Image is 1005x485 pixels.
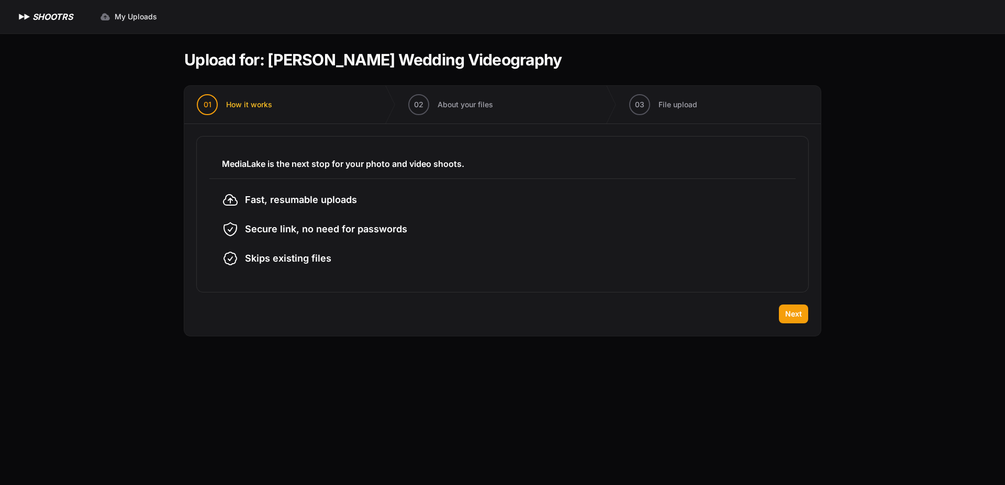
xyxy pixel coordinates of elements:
a: SHOOTRS SHOOTRS [17,10,73,23]
h1: Upload for: [PERSON_NAME] Wedding Videography [184,50,562,69]
span: Fast, resumable uploads [245,193,357,207]
span: 01 [204,99,211,110]
span: Next [785,309,802,319]
span: How it works [226,99,272,110]
span: 02 [414,99,423,110]
h1: SHOOTRS [32,10,73,23]
span: Secure link, no need for passwords [245,222,407,236]
button: 03 File upload [617,86,710,123]
img: SHOOTRS [17,10,32,23]
button: 01 How it works [184,86,285,123]
a: My Uploads [94,7,163,26]
h3: MediaLake is the next stop for your photo and video shoots. [222,157,783,170]
span: Skips existing files [245,251,331,266]
span: 03 [635,99,644,110]
button: 02 About your files [396,86,506,123]
button: Next [779,304,808,323]
span: File upload [658,99,697,110]
span: About your files [438,99,493,110]
span: My Uploads [115,12,157,22]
